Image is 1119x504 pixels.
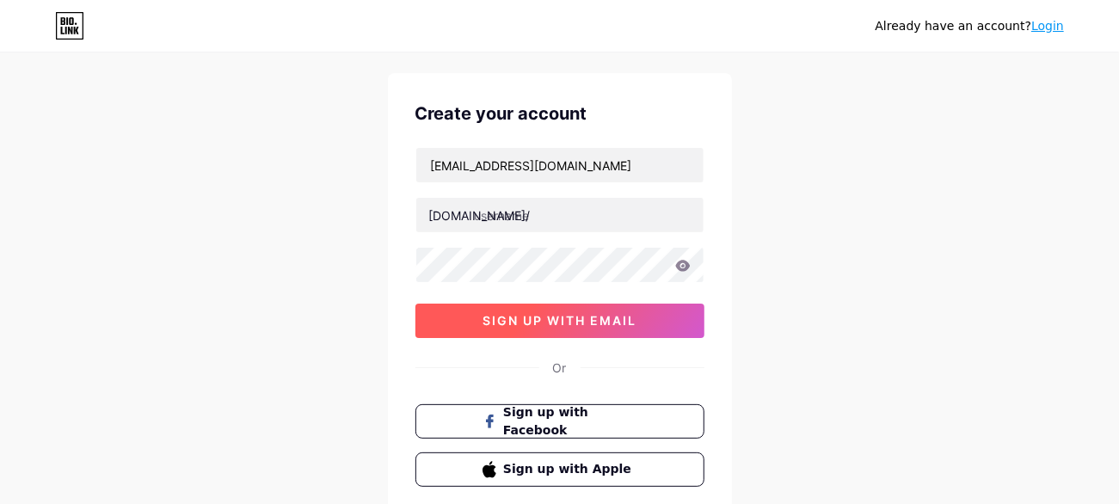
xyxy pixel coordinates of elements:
[415,404,704,439] button: Sign up with Facebook
[416,148,704,182] input: Email
[415,101,704,126] div: Create your account
[416,198,704,232] input: username
[503,403,636,439] span: Sign up with Facebook
[503,460,636,478] span: Sign up with Apple
[1031,19,1064,33] a: Login
[415,304,704,338] button: sign up with email
[553,359,567,377] div: Or
[483,313,636,328] span: sign up with email
[429,206,531,224] div: [DOMAIN_NAME]/
[415,452,704,487] button: Sign up with Apple
[876,17,1064,35] div: Already have an account?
